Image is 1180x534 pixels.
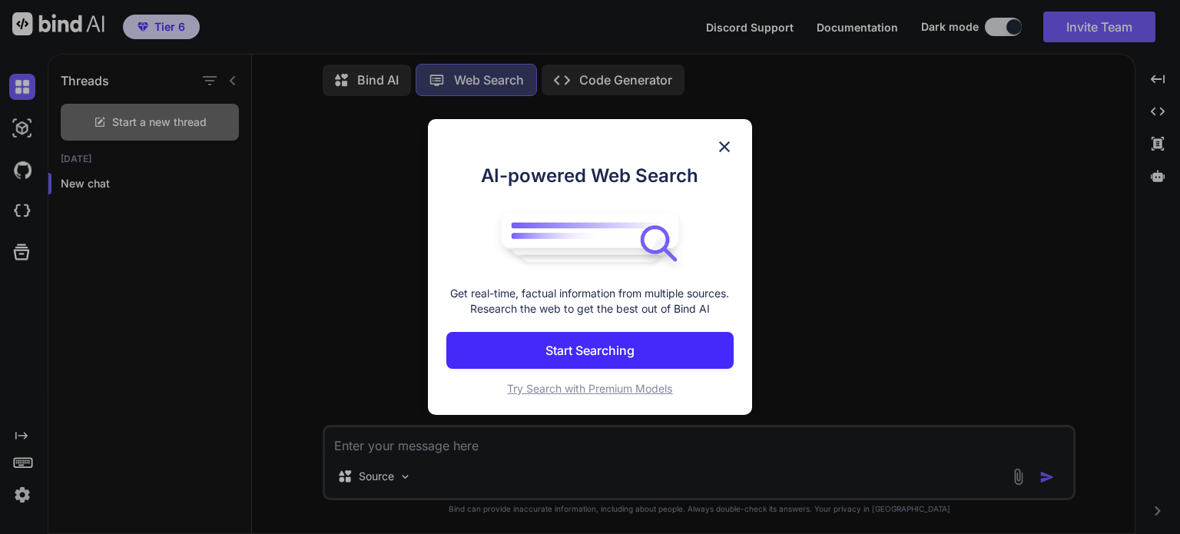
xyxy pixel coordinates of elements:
[715,138,734,156] img: close
[507,382,672,395] span: Try Search with Premium Models
[490,205,690,271] img: bind logo
[446,332,734,369] button: Start Searching
[446,286,734,317] p: Get real-time, factual information from multiple sources. Research the web to get the best out of...
[545,341,635,360] p: Start Searching
[446,162,734,190] h1: AI-powered Web Search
